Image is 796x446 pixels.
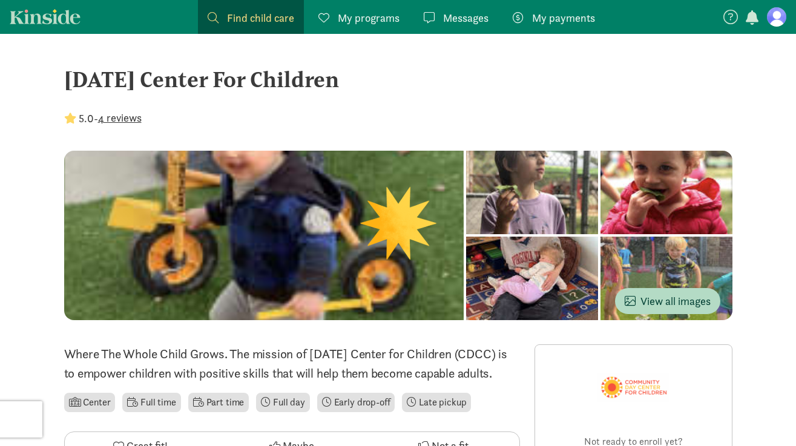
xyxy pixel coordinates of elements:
[122,393,180,412] li: Full time
[64,110,142,126] div: -
[256,393,310,412] li: Full day
[615,288,720,314] button: View all images
[10,9,81,24] a: Kinside
[597,355,669,420] img: Provider logo
[64,344,520,383] div: Where The Whole Child Grows. The mission of [DATE] Center for Children (CDCC) is to empower child...
[64,63,732,96] div: [DATE] Center For Children
[402,393,471,412] li: Late pickup
[188,393,249,412] li: Part time
[79,111,94,125] strong: 5.0
[338,10,400,26] span: My programs
[443,10,488,26] span: Messages
[625,293,711,309] span: View all images
[227,10,294,26] span: Find child care
[317,393,395,412] li: Early drop-off
[532,10,595,26] span: My payments
[98,110,142,126] button: 4 reviews
[64,393,116,412] li: Center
